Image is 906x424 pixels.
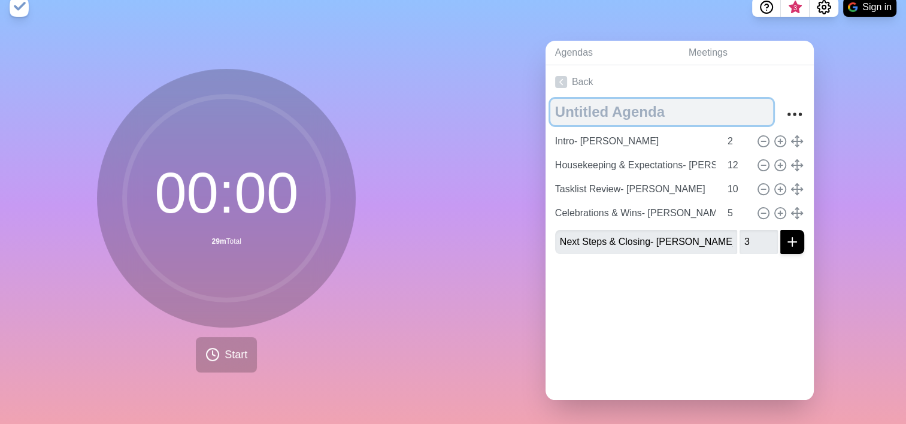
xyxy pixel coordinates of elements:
button: Start [196,337,257,372]
input: Name [550,153,720,177]
span: Start [225,347,247,363]
input: Name [555,230,737,254]
a: Agendas [546,41,679,65]
span: 3 [790,3,800,13]
a: Back [546,65,814,99]
input: Mins [723,153,752,177]
img: google logo [848,2,857,12]
input: Mins [740,230,778,254]
input: Mins [723,129,752,153]
input: Name [550,177,720,201]
input: Mins [723,177,752,201]
input: Mins [723,201,752,225]
input: Name [550,201,720,225]
button: More [783,102,807,126]
a: Meetings [679,41,814,65]
input: Name [550,129,720,153]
